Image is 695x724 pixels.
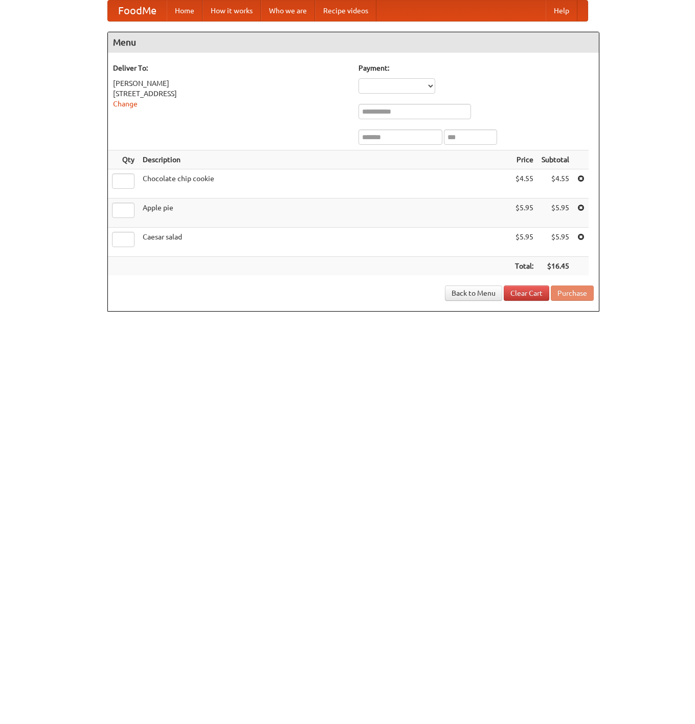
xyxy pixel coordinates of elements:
[511,150,537,169] th: Price
[108,32,599,53] h4: Menu
[203,1,261,21] a: How it works
[113,89,348,99] div: [STREET_ADDRESS]
[108,150,139,169] th: Qty
[445,286,502,301] a: Back to Menu
[537,199,573,228] td: $5.95
[551,286,594,301] button: Purchase
[113,63,348,73] h5: Deliver To:
[113,100,138,108] a: Change
[537,228,573,257] td: $5.95
[537,150,573,169] th: Subtotal
[546,1,577,21] a: Help
[537,257,573,276] th: $16.45
[511,228,537,257] td: $5.95
[315,1,376,21] a: Recipe videos
[139,150,511,169] th: Description
[537,169,573,199] td: $4.55
[511,169,537,199] td: $4.55
[261,1,315,21] a: Who we are
[511,257,537,276] th: Total:
[511,199,537,228] td: $5.95
[139,199,511,228] td: Apple pie
[139,169,511,199] td: Chocolate chip cookie
[167,1,203,21] a: Home
[358,63,594,73] h5: Payment:
[108,1,167,21] a: FoodMe
[113,78,348,89] div: [PERSON_NAME]
[139,228,511,257] td: Caesar salad
[504,286,549,301] a: Clear Cart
